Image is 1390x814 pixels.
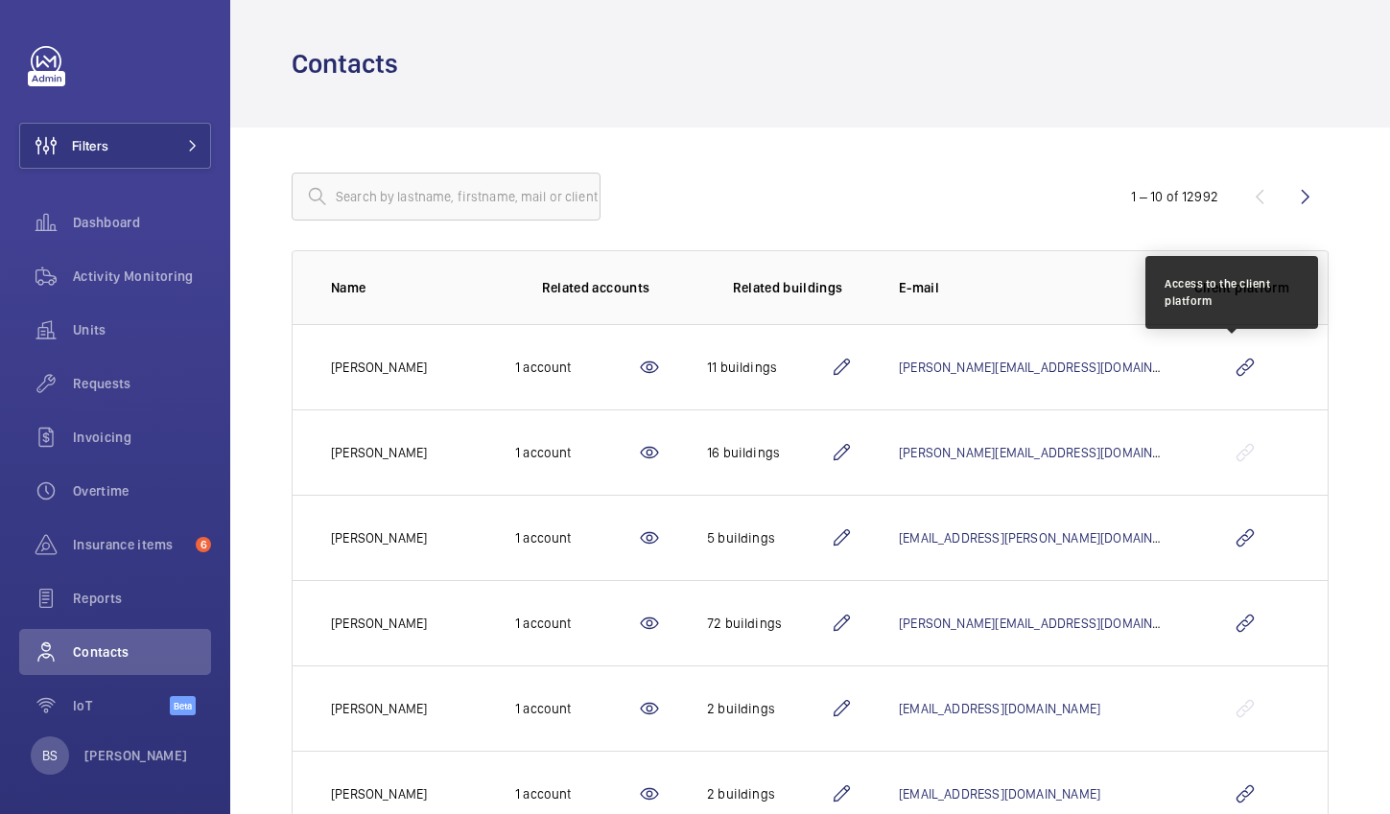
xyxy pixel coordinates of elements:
[73,213,211,232] span: Dashboard
[72,136,108,155] span: Filters
[899,701,1100,716] a: [EMAIL_ADDRESS][DOMAIN_NAME]
[542,278,650,297] p: Related accounts
[515,528,638,547] div: 1 account
[707,443,830,462] div: 16 buildings
[42,746,58,765] p: BS
[292,173,601,221] input: Search by lastname, firstname, mail or client
[1165,275,1299,310] div: Access to the client platform
[73,374,211,393] span: Requests
[899,786,1100,802] a: [EMAIL_ADDRESS][DOMAIN_NAME]
[331,278,484,297] p: Name
[899,278,1164,297] p: E-mail
[331,358,427,377] p: [PERSON_NAME]
[899,530,1196,546] a: [EMAIL_ADDRESS][PERSON_NAME][DOMAIN_NAME]
[515,443,638,462] div: 1 account
[515,358,638,377] div: 1 account
[73,589,211,608] span: Reports
[733,278,843,297] p: Related buildings
[196,537,211,552] span: 6
[331,443,427,462] p: [PERSON_NAME]
[331,699,427,718] p: [PERSON_NAME]
[899,445,1196,460] a: [PERSON_NAME][EMAIL_ADDRESS][DOMAIN_NAME]
[19,123,211,169] button: Filters
[707,528,830,547] div: 5 buildings
[899,360,1196,375] a: [PERSON_NAME][EMAIL_ADDRESS][DOMAIN_NAME]
[515,699,638,718] div: 1 account
[73,535,188,554] span: Insurance items
[73,642,211,662] span: Contacts
[707,784,830,803] div: 2 buildings
[707,614,830,633] div: 72 buildings
[73,696,170,715] span: IoT
[515,614,638,633] div: 1 account
[707,358,830,377] div: 11 buildings
[1131,187,1218,206] div: 1 – 10 of 12992
[170,696,196,715] span: Beta
[707,699,830,718] div: 2 buildings
[515,784,638,803] div: 1 account
[73,428,211,447] span: Invoicing
[292,46,410,81] h1: Contacts
[331,528,427,547] p: [PERSON_NAME]
[73,320,211,339] span: Units
[331,784,427,803] p: [PERSON_NAME]
[331,614,427,633] p: [PERSON_NAME]
[84,746,188,765] p: [PERSON_NAME]
[899,616,1196,631] a: [PERSON_NAME][EMAIL_ADDRESS][DOMAIN_NAME]
[73,267,211,286] span: Activity Monitoring
[73,481,211,500] span: Overtime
